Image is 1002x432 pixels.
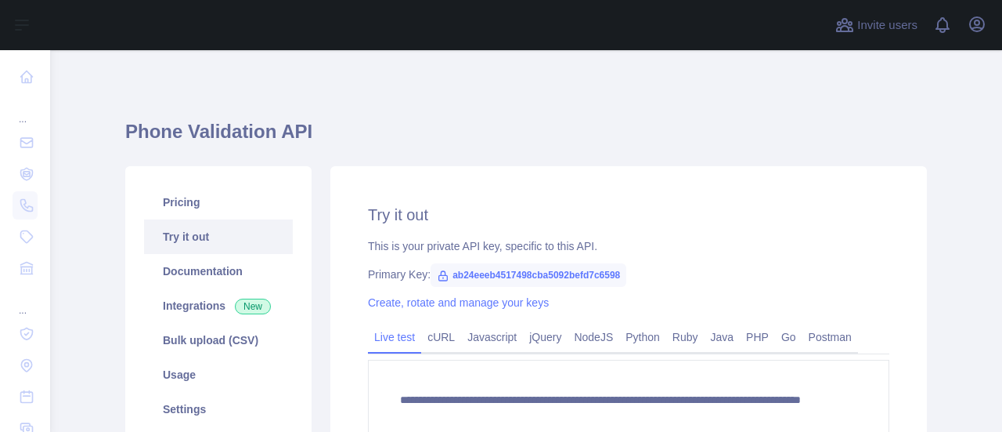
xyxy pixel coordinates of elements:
[144,220,293,254] a: Try it out
[368,296,549,309] a: Create, rotate and manage your keys
[619,325,666,350] a: Python
[368,325,421,350] a: Live test
[125,119,927,157] h1: Phone Validation API
[13,285,38,317] div: ...
[368,204,889,226] h2: Try it out
[568,325,619,350] a: NodeJS
[144,254,293,289] a: Documentation
[144,323,293,358] a: Bulk upload (CSV)
[144,392,293,427] a: Settings
[144,185,293,220] a: Pricing
[461,325,523,350] a: Javascript
[144,289,293,323] a: Integrations New
[13,94,38,125] div: ...
[832,13,921,38] button: Invite users
[705,325,741,350] a: Java
[368,238,889,254] div: This is your private API key, specific to this API.
[368,267,889,282] div: Primary Key:
[740,325,775,350] a: PHP
[857,16,917,34] span: Invite users
[775,325,802,350] a: Go
[421,325,461,350] a: cURL
[235,299,271,314] span: New
[144,358,293,392] a: Usage
[523,325,568,350] a: jQuery
[431,263,626,287] span: ab24eeeb4517498cba5092befd7c6598
[666,325,705,350] a: Ruby
[802,325,858,350] a: Postman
